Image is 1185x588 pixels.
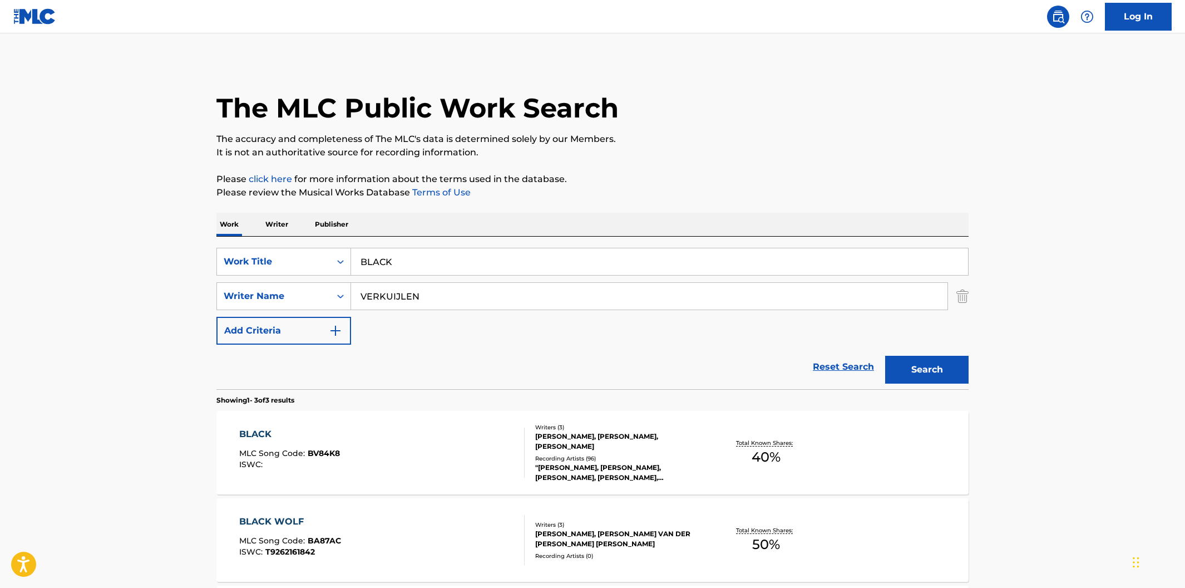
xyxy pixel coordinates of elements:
a: BLACKMLC Song Code:BV84K8ISWC:Writers (3)[PERSON_NAME], [PERSON_NAME], [PERSON_NAME]Recording Art... [216,411,969,494]
img: help [1080,10,1094,23]
button: Add Criteria [216,317,351,345]
span: ISWC : [239,547,265,557]
span: 50 % [752,535,780,555]
p: Please for more information about the terms used in the database. [216,173,969,186]
a: Terms of Use [410,187,471,198]
p: Please review the Musical Works Database [216,186,969,199]
p: Writer [262,213,292,236]
span: BA87AC [308,536,341,546]
p: Total Known Shares: [736,439,796,447]
a: BLACK WOLFMLC Song Code:BA87ACISWC:T9262161842Writers (3)[PERSON_NAME], [PERSON_NAME] VAN DER [PE... [216,498,969,582]
div: Writers ( 3 ) [535,521,703,529]
button: Search [885,356,969,384]
p: Total Known Shares: [736,526,796,535]
div: Recording Artists ( 0 ) [535,552,703,560]
img: Delete Criterion [956,282,969,310]
div: Help [1076,6,1098,28]
a: Public Search [1047,6,1069,28]
span: MLC Song Code : [239,448,308,458]
div: [PERSON_NAME], [PERSON_NAME] VAN DER [PERSON_NAME] [PERSON_NAME] [535,529,703,549]
p: Publisher [312,213,352,236]
span: ISWC : [239,459,265,469]
span: MLC Song Code : [239,536,308,546]
div: BLACK WOLF [239,515,341,528]
a: Log In [1105,3,1172,31]
span: T9262161842 [265,547,315,557]
a: click here [249,174,292,184]
p: Showing 1 - 3 of 3 results [216,395,294,405]
div: BLACK [239,428,340,441]
div: [PERSON_NAME], [PERSON_NAME], [PERSON_NAME] [535,432,703,452]
img: 9d2ae6d4665cec9f34b9.svg [329,324,342,337]
div: Writer Name [224,290,324,303]
span: 40 % [752,447,781,467]
div: Recording Artists ( 96 ) [535,454,703,463]
div: Work Title [224,255,324,268]
img: MLC Logo [13,8,56,24]
iframe: Chat Widget [1129,535,1185,588]
a: Reset Search [807,355,880,379]
form: Search Form [216,248,969,389]
p: The accuracy and completeness of The MLC's data is determined solely by our Members. [216,133,969,146]
p: It is not an authoritative source for recording information. [216,146,969,159]
div: Drag [1133,546,1139,579]
h1: The MLC Public Work Search [216,91,619,125]
p: Work [216,213,242,236]
span: BV84K8 [308,448,340,458]
div: Writers ( 3 ) [535,423,703,432]
div: "[PERSON_NAME], [PERSON_NAME], [PERSON_NAME], [PERSON_NAME], [PERSON_NAME], MAKJ, [PERSON_NAME] &... [535,463,703,483]
img: search [1051,10,1065,23]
